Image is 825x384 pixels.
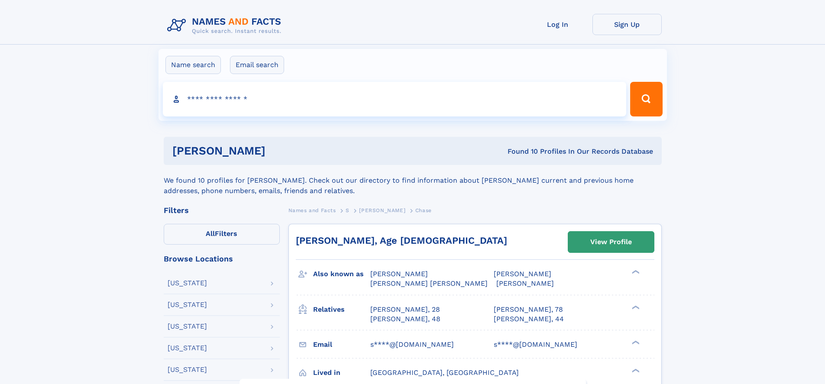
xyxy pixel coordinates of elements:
[313,337,370,352] h3: Email
[568,232,654,252] a: View Profile
[168,280,207,287] div: [US_STATE]
[288,205,336,216] a: Names and Facts
[494,305,563,314] a: [PERSON_NAME], 78
[168,301,207,308] div: [US_STATE]
[313,267,370,281] h3: Also known as
[164,224,280,245] label: Filters
[370,279,488,287] span: [PERSON_NAME] [PERSON_NAME]
[163,82,627,116] input: search input
[630,269,640,275] div: ❯
[415,207,432,213] span: Chase
[296,235,507,246] a: [PERSON_NAME], Age [DEMOGRAPHIC_DATA]
[206,229,215,238] span: All
[164,14,288,37] img: Logo Names and Facts
[168,366,207,373] div: [US_STATE]
[172,145,387,156] h1: [PERSON_NAME]
[313,365,370,380] h3: Lived in
[168,345,207,352] div: [US_STATE]
[370,270,428,278] span: [PERSON_NAME]
[592,14,662,35] a: Sign Up
[346,205,349,216] a: S
[359,207,405,213] span: [PERSON_NAME]
[590,232,632,252] div: View Profile
[168,323,207,330] div: [US_STATE]
[523,14,592,35] a: Log In
[230,56,284,74] label: Email search
[370,305,440,314] a: [PERSON_NAME], 28
[630,82,662,116] button: Search Button
[494,314,564,324] a: [PERSON_NAME], 44
[370,314,440,324] a: [PERSON_NAME], 48
[164,255,280,263] div: Browse Locations
[370,368,519,377] span: [GEOGRAPHIC_DATA], [GEOGRAPHIC_DATA]
[496,279,554,287] span: [PERSON_NAME]
[386,147,653,156] div: Found 10 Profiles In Our Records Database
[164,165,662,196] div: We found 10 profiles for [PERSON_NAME]. Check out our directory to find information about [PERSON...
[165,56,221,74] label: Name search
[630,368,640,373] div: ❯
[359,205,405,216] a: [PERSON_NAME]
[494,270,551,278] span: [PERSON_NAME]
[630,304,640,310] div: ❯
[164,207,280,214] div: Filters
[313,302,370,317] h3: Relatives
[346,207,349,213] span: S
[630,339,640,345] div: ❯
